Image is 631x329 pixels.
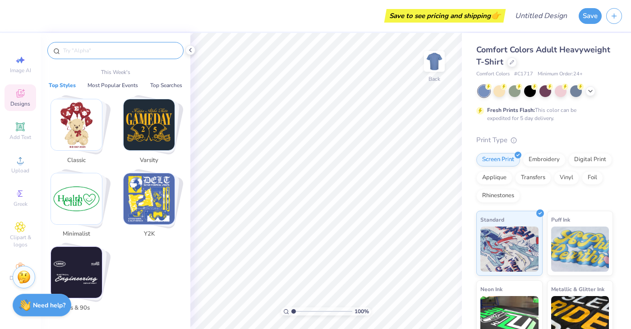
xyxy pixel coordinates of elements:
[476,153,520,167] div: Screen Print
[425,52,443,70] img: Back
[476,70,510,78] span: Comfort Colors
[428,75,440,83] div: Back
[476,171,512,185] div: Applique
[118,99,186,168] button: Stack Card Button Varsity
[508,7,574,25] input: Untitled Design
[568,153,612,167] div: Digital Print
[10,67,31,74] span: Image AI
[134,156,164,165] span: Varsity
[491,10,501,21] span: 👉
[355,307,369,315] span: 100 %
[11,167,29,174] span: Upload
[9,274,31,282] span: Decorate
[62,230,91,239] span: Minimalist
[124,99,175,150] img: Varsity
[10,100,30,107] span: Designs
[480,215,504,224] span: Standard
[45,246,113,316] button: Stack Card Button 80s & 90s
[480,227,539,272] img: Standard
[33,301,65,310] strong: Need help?
[62,46,178,55] input: Try "Alpha"
[476,189,520,203] div: Rhinestones
[85,81,141,90] button: Most Popular Events
[62,156,91,165] span: Classic
[5,234,36,248] span: Clipart & logos
[514,70,533,78] span: # C1717
[387,9,503,23] div: Save to see pricing and shipping
[554,171,579,185] div: Vinyl
[134,230,164,239] span: Y2K
[14,200,28,208] span: Greek
[45,99,113,168] button: Stack Card Button Classic
[476,44,610,67] span: Comfort Colors Adult Heavyweight T-Shirt
[62,304,91,313] span: 80s & 90s
[45,173,113,242] button: Stack Card Button Minimalist
[147,81,185,90] button: Top Searches
[51,173,102,224] img: Minimalist
[551,284,604,294] span: Metallic & Glitter Ink
[124,173,175,224] img: Y2K
[538,70,583,78] span: Minimum Order: 24 +
[118,173,186,242] button: Stack Card Button Y2K
[101,68,130,76] p: This Week's
[51,247,102,298] img: 80s & 90s
[551,215,570,224] span: Puff Ink
[480,284,502,294] span: Neon Ink
[9,134,31,141] span: Add Text
[487,107,535,114] strong: Fresh Prints Flash:
[582,171,603,185] div: Foil
[523,153,566,167] div: Embroidery
[515,171,551,185] div: Transfers
[46,81,78,90] button: Top Styles
[487,106,598,122] div: This color can be expedited for 5 day delivery.
[51,99,102,150] img: Classic
[579,8,602,24] button: Save
[476,135,613,145] div: Print Type
[551,227,609,272] img: Puff Ink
